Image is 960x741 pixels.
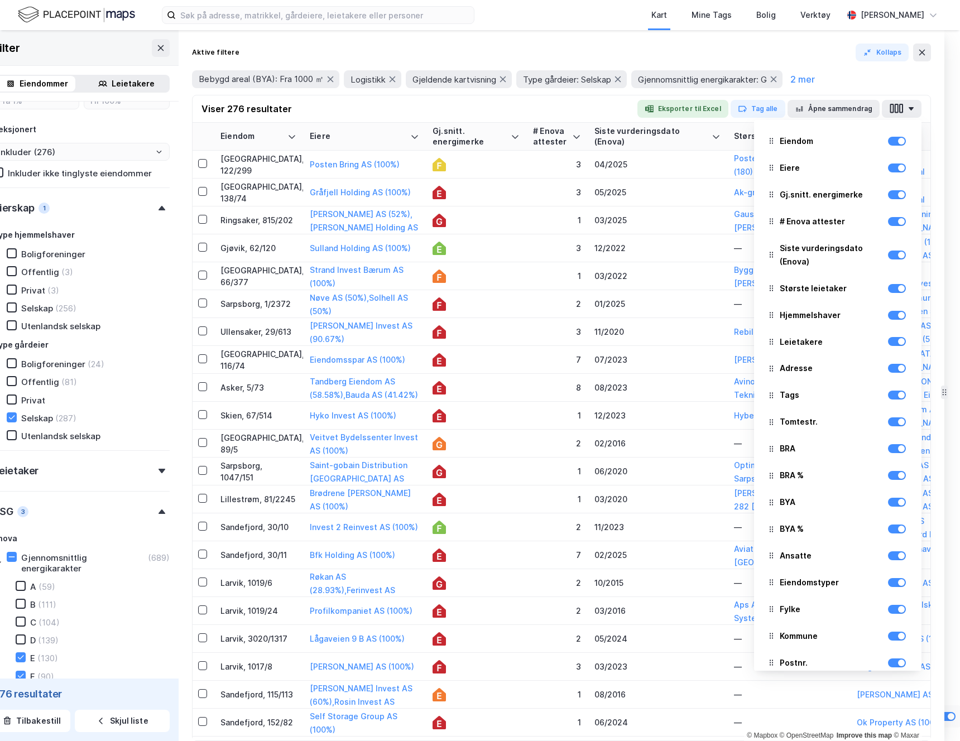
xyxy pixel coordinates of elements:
div: 2 [533,437,581,449]
div: — [734,577,843,589]
div: 12/2022 [594,242,721,254]
div: Adresse [763,356,913,381]
div: Hjemmelshaver [763,303,913,328]
div: Eiere [780,161,800,175]
div: 2 [533,577,581,589]
div: Sarpsborg, 1047/151 [220,460,296,483]
div: 03/2023 [594,661,721,672]
div: 1 [39,203,50,214]
div: Utenlandsk selskap [21,431,100,441]
div: 04/2025 [594,158,721,170]
div: # Enova attester [763,209,913,234]
button: Skjul liste [75,710,170,732]
button: Eksporter til Excel [637,100,728,118]
div: Gj.snitt. energimerke [433,126,506,147]
div: Inkluder ikke tinglyste eiendommer [8,168,152,179]
div: — [734,298,843,310]
div: C [30,617,36,628]
div: — [734,521,843,533]
div: (81) [61,377,77,387]
div: 3 [533,158,581,170]
div: Viser 276 resultater [201,102,292,116]
span: Gjennomsnittlig energikarakter: G [638,74,767,85]
div: — [734,633,843,644]
div: Kontrollprogram for chat [904,687,960,741]
div: 3 [533,242,581,254]
div: [GEOGRAPHIC_DATA], 66/377 [220,264,296,288]
div: 7 [533,354,581,365]
div: Gj.snitt. energimerke [763,182,913,207]
div: [PERSON_NAME] [861,8,924,22]
div: (24) [88,359,104,369]
div: Lillestrøm, 81/2245 [220,493,296,505]
button: Kollaps [856,44,909,61]
div: Siste vurderingsdato (Enova) [763,236,913,274]
div: — [734,689,843,700]
div: — [734,661,843,672]
div: 3 [533,186,581,198]
div: 03/2016 [594,605,721,617]
div: (3) [47,285,59,296]
div: D [30,635,36,646]
div: — [734,437,843,449]
button: Open [155,147,164,156]
div: 10/2015 [594,577,721,589]
div: Verktøy [800,8,831,22]
div: (287) [55,413,76,424]
div: 3 [533,661,581,672]
div: Tags [763,383,913,407]
div: Selskap [21,303,53,314]
div: Ullensaker, 29/613 [220,326,296,338]
div: BYA [763,490,913,514]
div: Fylke [780,603,800,616]
div: Postnr. [780,656,808,670]
button: 2 mer [787,72,818,86]
div: # Enova attester [780,215,845,228]
span: Logistikk [351,74,386,85]
div: 08/2023 [594,382,721,393]
div: Eiendommer [20,77,68,90]
div: Boligforeninger [21,249,85,259]
div: Eiendom [780,134,813,148]
div: (111) [38,599,56,610]
div: Mine Tags [692,8,732,22]
div: Larvik, 3020/1317 [220,633,296,644]
div: (59) [39,581,55,592]
div: Ansatte [780,549,812,562]
div: 06/2024 [594,716,721,728]
div: Eiendomstyper [780,576,839,589]
div: Offentlig [21,267,59,277]
div: 05/2025 [594,186,721,198]
div: Privat [21,285,45,296]
div: Sandefjord, 30/10 [220,521,296,533]
div: Larvik, 1019/24 [220,605,296,617]
div: Ansatte [763,543,913,568]
div: 01/2025 [594,298,721,310]
div: # Enova attester [533,126,568,147]
div: Siste vurderingsdato (Enova) [780,242,888,268]
div: 03/2025 [594,214,721,226]
div: Kommune [763,624,913,648]
div: Aktive filtere [192,48,239,57]
div: Sandefjord, 115/113 [220,689,296,700]
div: (256) [55,303,76,314]
div: Selskap [21,413,53,424]
div: (689) [148,552,170,563]
div: Hjemmelshaver [780,309,841,322]
div: F [30,671,35,682]
div: 2 [533,298,581,310]
div: 02/2016 [594,437,721,449]
div: (3) [61,267,73,277]
span: Gjeldende kartvisning [412,74,496,85]
div: BYA % [780,522,804,536]
a: Maxar [894,732,919,739]
div: BYA [780,495,795,509]
div: Postnr. [763,651,913,675]
div: — [734,242,843,254]
div: Eiere [310,131,406,142]
div: (130) [37,653,58,663]
div: A [30,581,36,592]
div: 05/2024 [594,633,721,644]
div: 12/2023 [594,410,721,421]
div: [GEOGRAPHIC_DATA], 138/74 [220,181,296,204]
